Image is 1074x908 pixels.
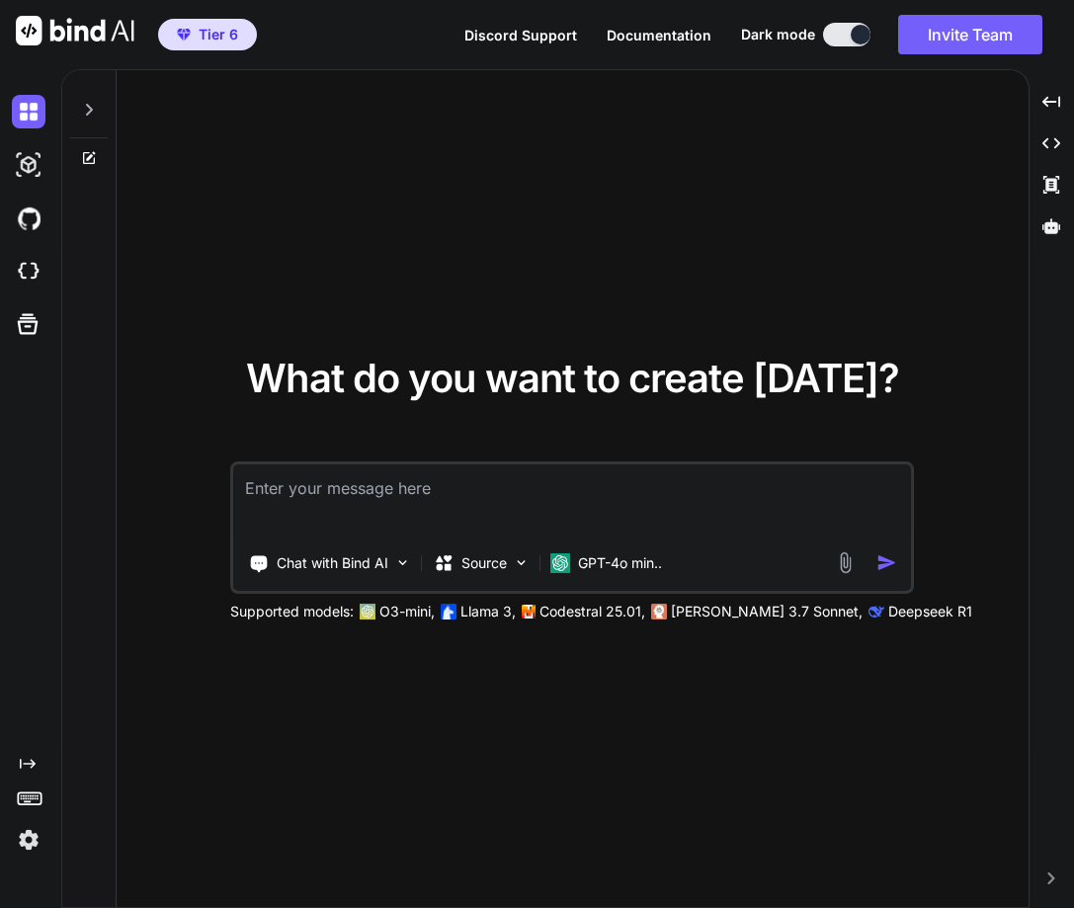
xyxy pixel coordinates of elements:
img: Pick Tools [394,554,411,571]
img: Bind AI [16,16,134,45]
img: premium [177,29,191,41]
button: Invite Team [898,15,1042,54]
span: Documentation [607,27,711,43]
img: icon [876,552,897,573]
img: darkChat [12,95,45,128]
span: Tier 6 [199,25,238,44]
span: What do you want to create [DATE]? [246,354,899,402]
img: claude [868,604,884,619]
button: Documentation [607,25,711,45]
img: claude [651,604,667,619]
img: GPT-4o mini [550,553,570,573]
img: darkAi-studio [12,148,45,182]
p: GPT-4o min.. [578,553,662,573]
img: GPT-4 [360,604,375,619]
img: settings [12,823,45,857]
button: premiumTier 6 [158,19,257,50]
p: Llama 3, [460,602,516,621]
img: attachment [834,551,857,574]
p: O3-mini, [379,602,435,621]
img: Llama2 [441,604,456,619]
button: Discord Support [464,25,577,45]
p: [PERSON_NAME] 3.7 Sonnet, [671,602,863,621]
p: Supported models: [230,602,354,621]
p: Source [461,553,507,573]
img: Mistral-AI [522,605,536,619]
span: Dark mode [741,25,815,44]
p: Codestral 25.01, [539,602,645,621]
img: githubDark [12,202,45,235]
img: Pick Models [513,554,530,571]
img: cloudideIcon [12,255,45,289]
p: Chat with Bind AI [277,553,388,573]
p: Deepseek R1 [888,602,972,621]
span: Discord Support [464,27,577,43]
